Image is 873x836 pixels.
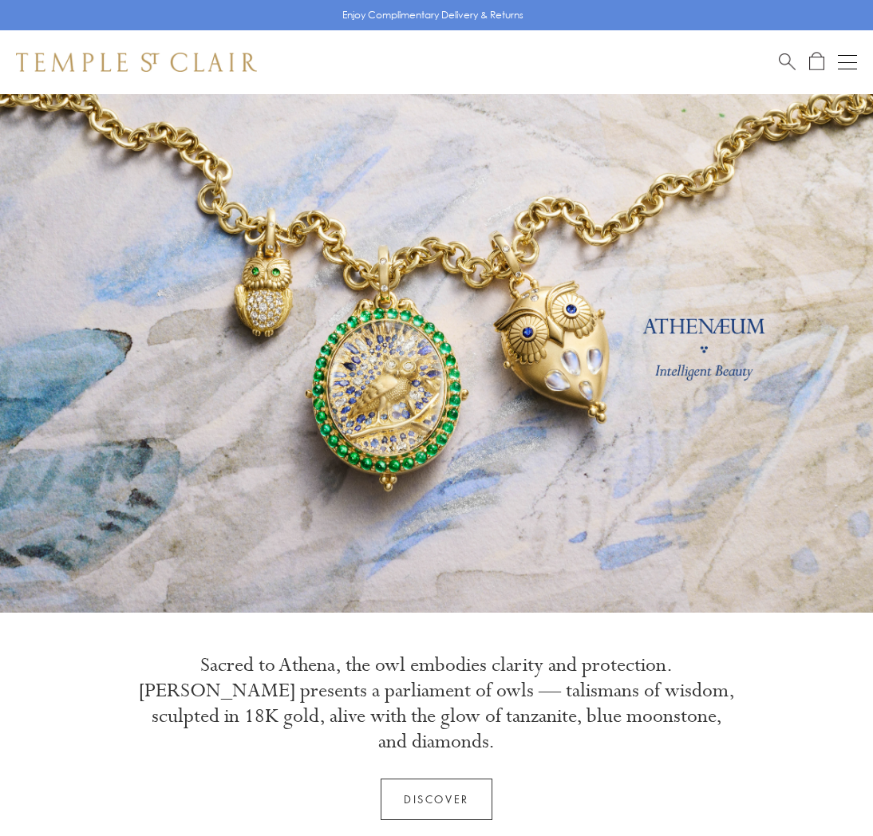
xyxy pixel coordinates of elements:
[779,52,796,72] a: Search
[137,653,736,755] p: Sacred to Athena, the owl embodies clarity and protection. [PERSON_NAME] presents a parliament of...
[381,779,492,820] a: Discover
[342,7,523,23] p: Enjoy Complimentary Delivery & Returns
[16,53,257,72] img: Temple St. Clair
[838,53,857,72] button: Open navigation
[809,52,824,72] a: Open Shopping Bag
